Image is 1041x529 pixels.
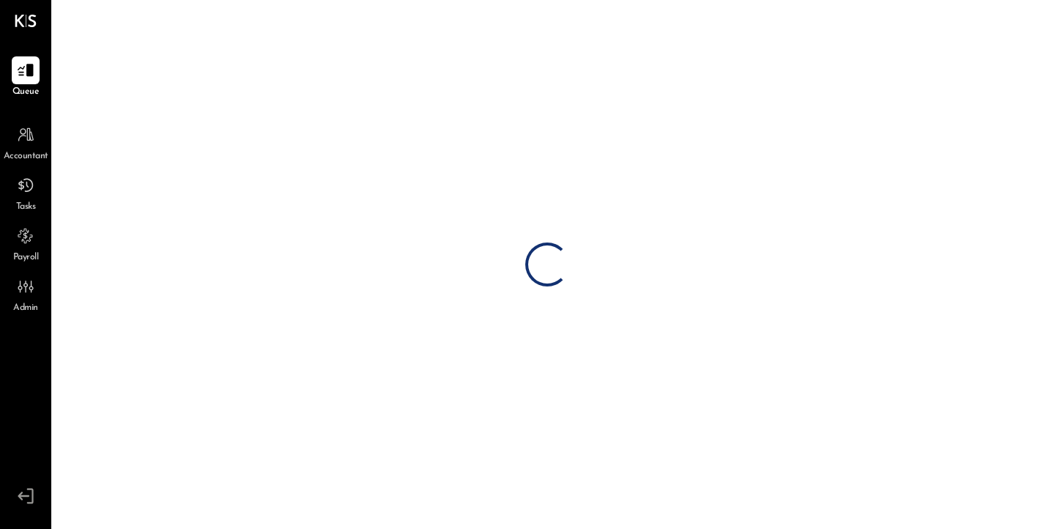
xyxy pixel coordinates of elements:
a: Queue [1,56,51,99]
a: Admin [1,273,51,315]
span: Accountant [4,150,48,163]
span: Tasks [16,201,36,214]
a: Payroll [1,222,51,264]
span: Admin [13,302,38,315]
a: Accountant [1,121,51,163]
span: Payroll [13,251,39,264]
span: Queue [12,86,40,99]
a: Tasks [1,171,51,214]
